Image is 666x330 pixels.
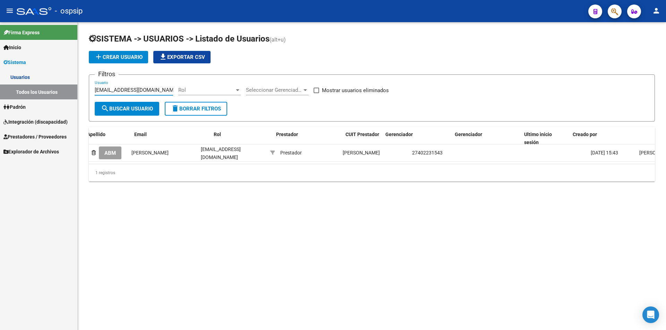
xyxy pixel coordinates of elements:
[55,3,83,19] span: - ospsip
[573,132,597,137] span: Creado por
[62,127,131,150] datatable-header-cell: Nombre y Apellido
[3,118,68,126] span: Integración (discapacidad)
[178,87,234,93] span: Rol
[101,106,153,112] span: Buscar Usuario
[89,51,148,63] button: Crear Usuario
[345,132,379,137] span: CUIT Prestador
[3,148,59,155] span: Explorador de Archivos
[211,127,273,150] datatable-header-cell: Rol
[383,127,452,150] datatable-header-cell: Gerenciador
[6,7,14,15] mat-icon: menu
[134,132,147,137] span: Email
[159,54,205,60] span: Exportar CSV
[159,53,167,61] mat-icon: file_download
[521,127,570,150] datatable-header-cell: Ultimo inicio sesión
[94,54,143,60] span: Crear Usuario
[89,34,270,44] span: SISTEMA -> USUARIOS -> Listado de Usuarios
[3,133,67,141] span: Prestadores / Proveedores
[591,150,618,155] span: [DATE] 15:43
[131,150,169,155] span: [PERSON_NAME]
[276,132,298,137] span: Prestador
[322,86,389,95] span: Mostrar usuarios eliminados
[455,132,482,137] span: Gerenciador
[273,127,343,150] datatable-header-cell: Prestador
[246,87,302,93] span: Seleccionar Gerenciador
[171,106,221,112] span: Borrar Filtros
[94,53,103,61] mat-icon: add
[214,132,221,137] span: Rol
[385,132,413,137] span: Gerenciador
[101,104,109,113] mat-icon: search
[131,127,201,150] datatable-header-cell: Email
[343,127,383,150] datatable-header-cell: CUIT Prestador
[3,59,26,66] span: Sistema
[99,146,121,159] button: ABM
[452,127,521,150] datatable-header-cell: Gerenciador
[153,51,211,63] button: Exportar CSV
[412,150,443,155] span: 27402231543
[201,146,241,160] span: [EMAIL_ADDRESS][DOMAIN_NAME]
[280,149,302,157] div: Prestador
[652,7,660,15] mat-icon: person
[270,36,286,43] span: (alt+u)
[570,127,657,150] datatable-header-cell: Creado por
[171,104,179,113] mat-icon: delete
[343,150,380,155] span: [PERSON_NAME]
[3,103,26,111] span: Padrón
[3,29,40,36] span: Firma Express
[95,102,159,116] button: Buscar Usuario
[3,44,21,51] span: Inicio
[95,69,119,79] h3: Filtros
[104,150,116,156] span: ABM
[524,132,552,145] span: Ultimo inicio sesión
[642,306,659,323] div: Open Intercom Messenger
[165,102,227,116] button: Borrar Filtros
[89,164,655,181] div: 1 registros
